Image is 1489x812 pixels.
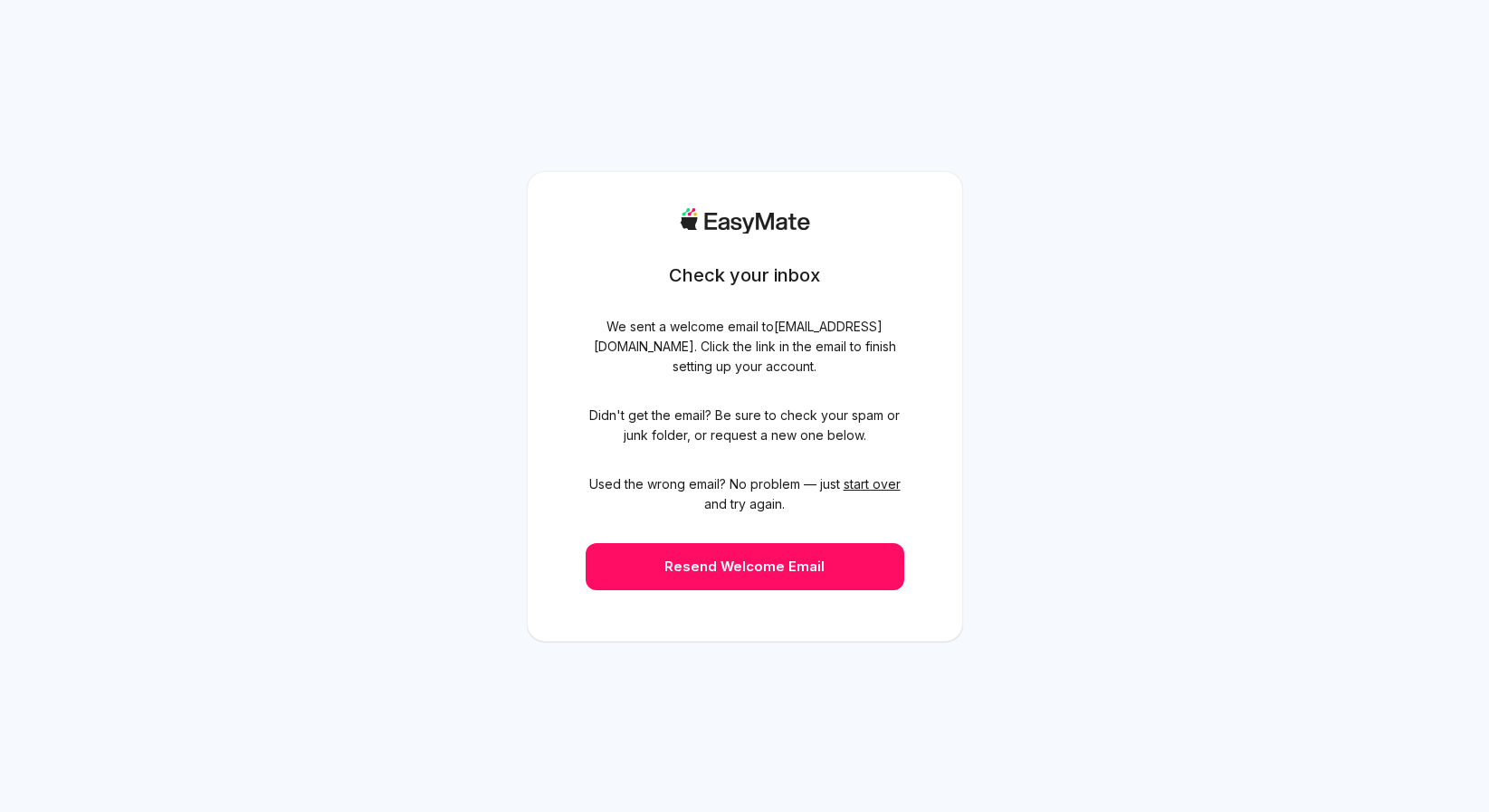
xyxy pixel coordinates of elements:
span: We sent a welcome email to [EMAIL_ADDRESS][DOMAIN_NAME] . Click the link in the email to finish s... [586,317,904,377]
button: start over [844,474,901,494]
span: Used the wrong email? No problem — just and try again. [586,474,904,514]
span: Didn't get the email? Be sure to check your spam or junk folder, or request a new one below. [586,406,904,445]
button: Resend Welcome Email [586,543,904,590]
h1: Check your inbox [669,263,820,288]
